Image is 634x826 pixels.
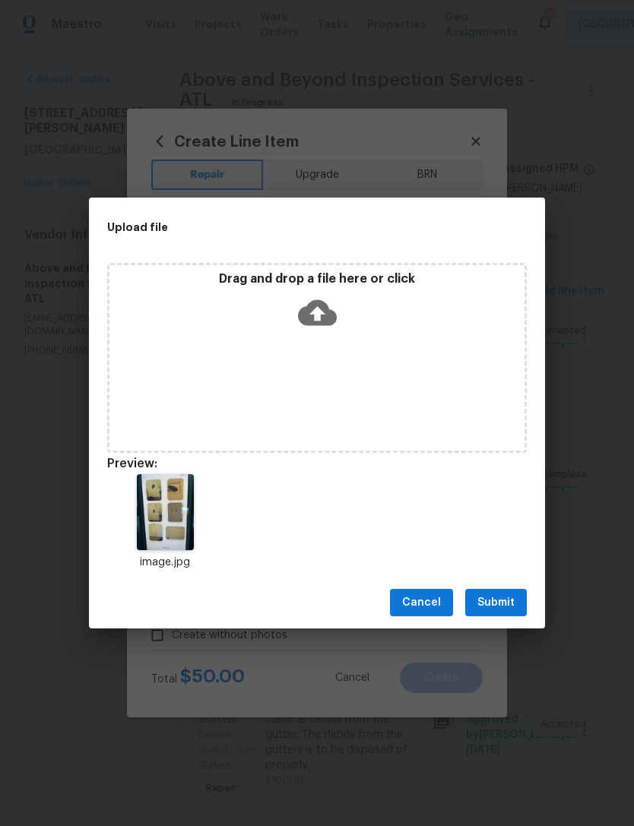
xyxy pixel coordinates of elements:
button: Cancel [390,589,453,617]
button: Submit [465,589,527,617]
img: 9k= [137,474,194,550]
p: image.jpg [107,555,223,571]
span: Cancel [402,593,441,612]
h2: Upload file [107,219,458,236]
span: Submit [477,593,515,612]
p: Drag and drop a file here or click [109,271,525,287]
